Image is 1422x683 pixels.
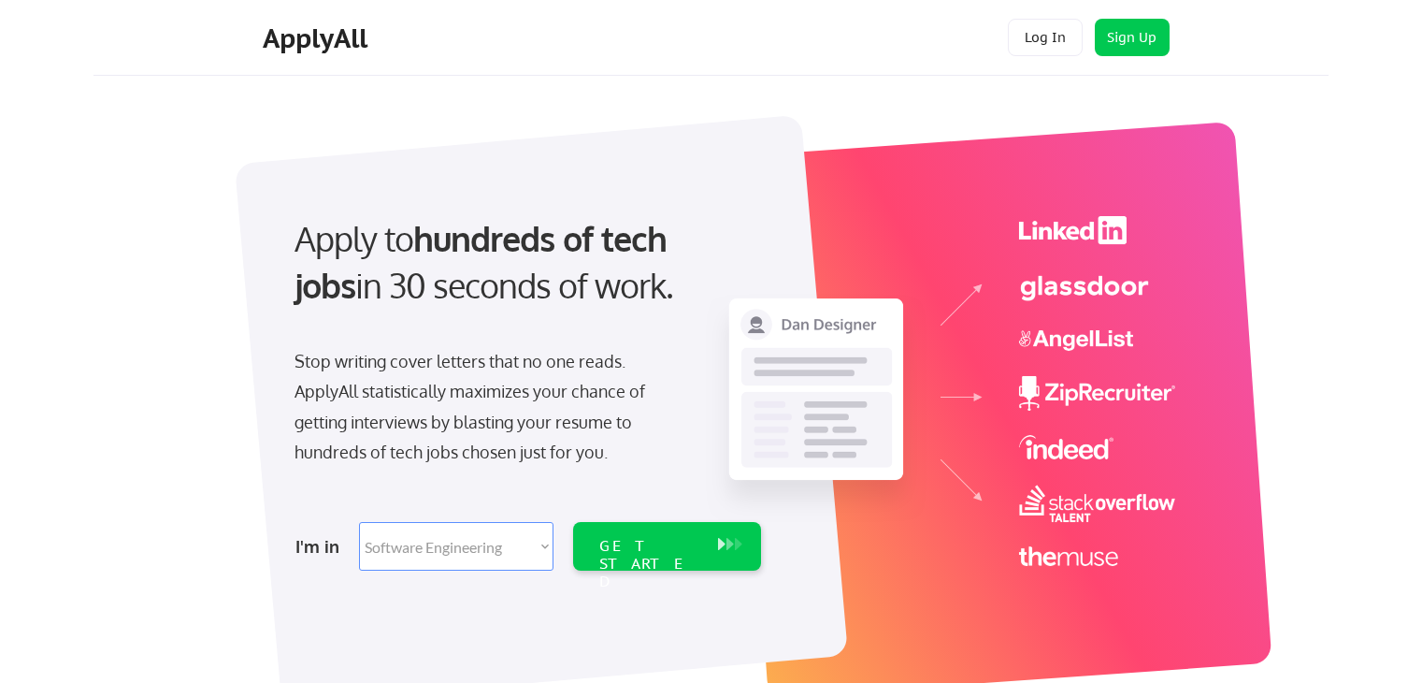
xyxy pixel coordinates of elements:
[263,22,373,54] div: ApplyAll
[1095,19,1170,56] button: Sign Up
[294,215,754,310] div: Apply to in 30 seconds of work.
[1008,19,1083,56] button: Log In
[294,217,675,306] strong: hundreds of tech jobs
[599,537,699,591] div: GET STARTED
[295,531,348,561] div: I'm in
[294,346,679,468] div: Stop writing cover letters that no one reads. ApplyAll statistically maximizes your chance of get...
